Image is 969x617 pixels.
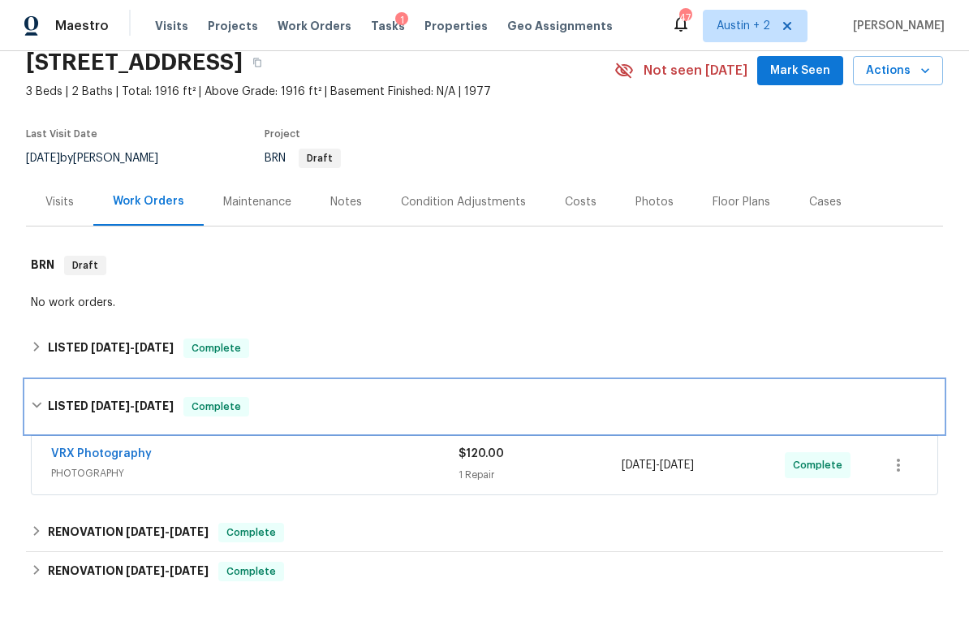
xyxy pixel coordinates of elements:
[31,295,938,311] div: No work orders.
[265,129,300,139] span: Project
[91,342,130,353] span: [DATE]
[26,84,614,100] span: 3 Beds | 2 Baths | Total: 1916 ft² | Above Grade: 1916 ft² | Basement Finished: N/A | 1977
[31,256,54,275] h6: BRN
[846,18,945,34] span: [PERSON_NAME]
[48,523,209,542] h6: RENOVATION
[459,448,504,460] span: $120.00
[809,194,842,210] div: Cases
[208,18,258,34] span: Projects
[300,153,339,163] span: Draft
[66,257,105,274] span: Draft
[622,460,656,471] span: [DATE]
[48,562,209,581] h6: RENOVATION
[48,339,174,358] h6: LISTED
[48,397,174,416] h6: LISTED
[26,54,243,71] h2: [STREET_ADDRESS]
[424,18,488,34] span: Properties
[155,18,188,34] span: Visits
[853,56,943,86] button: Actions
[278,18,351,34] span: Work Orders
[679,10,691,26] div: 47
[26,149,178,168] div: by [PERSON_NAME]
[55,18,109,34] span: Maestro
[220,563,282,580] span: Complete
[395,12,408,28] div: 1
[793,457,849,473] span: Complete
[170,565,209,576] span: [DATE]
[26,513,943,552] div: RENOVATION [DATE]-[DATE]Complete
[26,239,943,291] div: BRN Draft
[660,460,694,471] span: [DATE]
[126,526,165,537] span: [DATE]
[223,194,291,210] div: Maintenance
[265,153,341,164] span: BRN
[26,329,943,368] div: LISTED [DATE]-[DATE]Complete
[371,20,405,32] span: Tasks
[126,526,209,537] span: -
[126,565,165,576] span: [DATE]
[45,194,74,210] div: Visits
[91,400,130,412] span: [DATE]
[243,48,272,77] button: Copy Address
[644,63,747,79] span: Not seen [DATE]
[185,340,248,356] span: Complete
[26,552,943,591] div: RENOVATION [DATE]-[DATE]Complete
[770,61,830,81] span: Mark Seen
[185,399,248,415] span: Complete
[91,342,174,353] span: -
[713,194,770,210] div: Floor Plans
[135,400,174,412] span: [DATE]
[220,524,282,541] span: Complete
[507,18,613,34] span: Geo Assignments
[91,400,174,412] span: -
[565,194,596,210] div: Costs
[113,193,184,209] div: Work Orders
[26,129,97,139] span: Last Visit Date
[26,153,60,164] span: [DATE]
[126,565,209,576] span: -
[51,448,152,460] a: VRX Photography
[401,194,526,210] div: Condition Adjustments
[170,526,209,537] span: [DATE]
[635,194,674,210] div: Photos
[717,18,770,34] span: Austin + 2
[459,467,622,483] div: 1 Repair
[51,465,459,481] span: PHOTOGRAPHY
[330,194,362,210] div: Notes
[757,56,843,86] button: Mark Seen
[866,61,930,81] span: Actions
[26,381,943,433] div: LISTED [DATE]-[DATE]Complete
[622,457,694,473] span: -
[135,342,174,353] span: [DATE]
